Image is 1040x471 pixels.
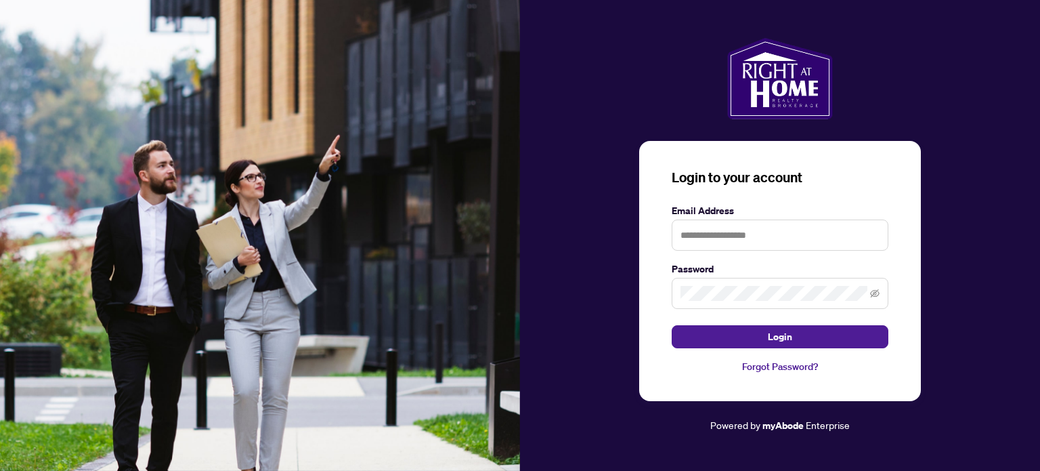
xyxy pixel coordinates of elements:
span: Enterprise [806,419,850,431]
a: Forgot Password? [672,359,888,374]
label: Password [672,262,888,277]
img: ma-logo [727,38,832,119]
span: Powered by [710,419,760,431]
button: Login [672,325,888,348]
h3: Login to your account [672,168,888,187]
span: eye-invisible [870,289,880,298]
span: Login [768,326,792,348]
a: myAbode [762,418,804,433]
label: Email Address [672,203,888,218]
